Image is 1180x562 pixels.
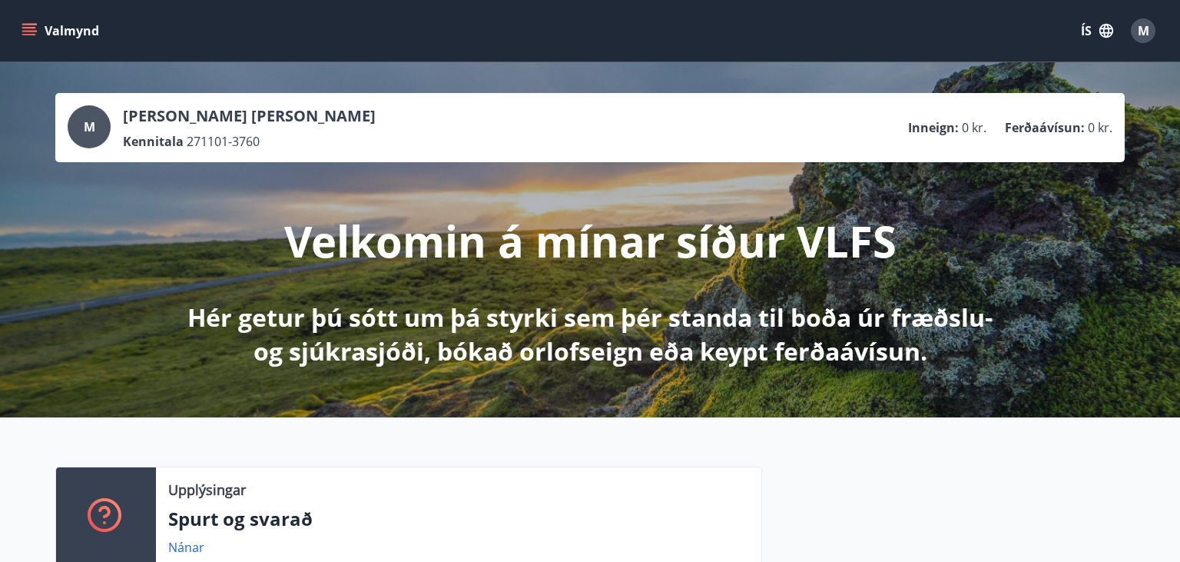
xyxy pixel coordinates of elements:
p: Spurt og svarað [168,506,749,532]
p: Ferðaávísun : [1005,119,1085,136]
span: 271101-3760 [187,133,260,150]
a: Nánar [168,539,204,556]
span: M [84,118,95,135]
button: M [1125,12,1162,49]
p: Inneign : [908,119,959,136]
p: [PERSON_NAME] [PERSON_NAME] [123,105,376,127]
span: 0 kr. [962,119,986,136]
span: M [1138,22,1149,39]
p: Hér getur þú sótt um þá styrki sem þér standa til boða úr fræðslu- og sjúkrasjóði, bókað orlofsei... [184,301,996,368]
p: Velkomin á mínar síður VLFS [284,211,897,270]
span: 0 kr. [1088,119,1112,136]
p: Kennitala [123,133,184,150]
button: menu [18,17,105,45]
p: Upplýsingar [168,480,246,500]
button: ÍS [1072,17,1122,45]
